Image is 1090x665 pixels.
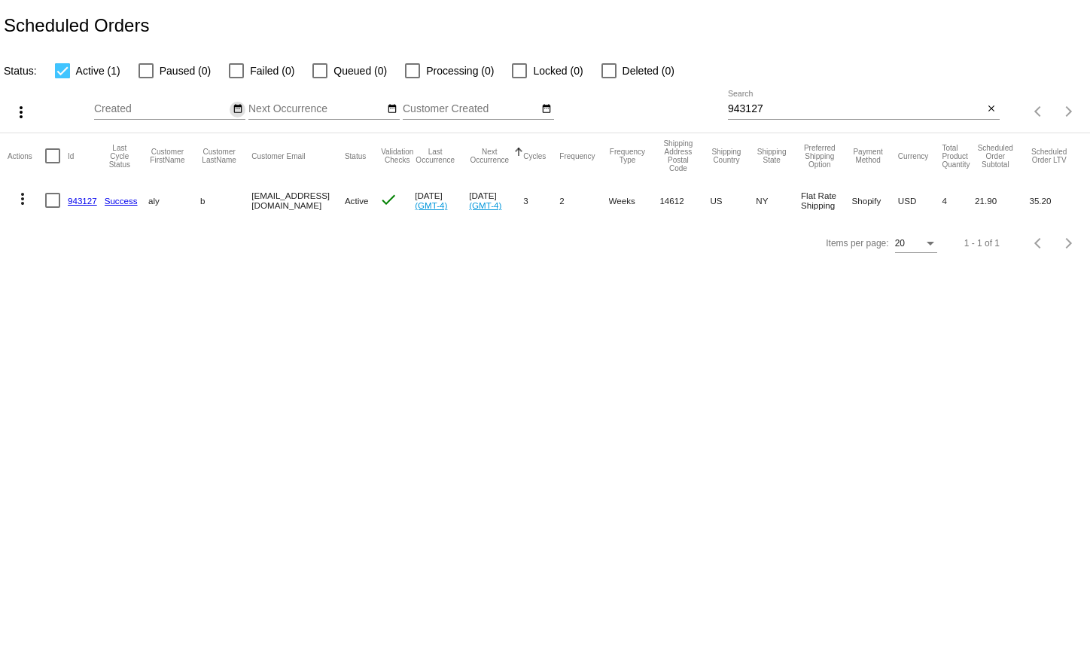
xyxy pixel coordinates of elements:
[333,62,387,80] span: Queued (0)
[403,103,538,115] input: Customer Created
[533,62,583,80] span: Locked (0)
[559,178,608,222] mat-cell: 2
[1054,96,1084,127] button: Next page
[975,144,1015,169] button: Change sorting for Subtotal
[148,178,200,222] mat-cell: aly
[895,239,937,249] mat-select: Items per page:
[523,178,559,222] mat-cell: 3
[14,190,32,208] mat-icon: more_vert
[76,62,120,80] span: Active (1)
[415,178,469,222] mat-cell: [DATE]
[469,148,510,164] button: Change sorting for NextOccurrenceUtc
[8,133,45,178] mat-header-cell: Actions
[105,196,138,206] a: Success
[801,144,838,169] button: Change sorting for PreferredShippingOption
[251,178,345,222] mat-cell: [EMAIL_ADDRESS][DOMAIN_NAME]
[801,178,851,222] mat-cell: Flat Rate Shipping
[710,178,756,222] mat-cell: US
[415,148,455,164] button: Change sorting for LastOccurrenceUtc
[250,62,294,80] span: Failed (0)
[942,133,975,178] mat-header-cell: Total Product Quantity
[609,148,647,164] button: Change sorting for FrequencyType
[984,102,1000,117] button: Clear
[68,151,74,160] button: Change sorting for Id
[541,103,552,115] mat-icon: date_range
[1054,228,1084,258] button: Next page
[964,238,1000,249] div: 1 - 1 of 1
[160,62,211,80] span: Paused (0)
[4,15,149,36] h2: Scheduled Orders
[4,65,37,77] span: Status:
[852,148,884,164] button: Change sorting for PaymentMethod.Type
[200,148,238,164] button: Change sorting for CustomerLastName
[415,200,447,210] a: (GMT-4)
[469,200,501,210] a: (GMT-4)
[975,178,1029,222] mat-cell: 21.90
[659,139,696,172] button: Change sorting for ShippingPostcode
[1029,148,1068,164] button: Change sorting for LifetimeValue
[898,151,929,160] button: Change sorting for CurrencyIso
[200,178,251,222] mat-cell: b
[68,196,97,206] a: 943127
[826,238,888,249] div: Items per page:
[148,148,187,164] button: Change sorting for CustomerFirstName
[609,178,660,222] mat-cell: Weeks
[898,178,942,222] mat-cell: USD
[379,133,415,178] mat-header-cell: Validation Checks
[345,151,366,160] button: Change sorting for Status
[623,62,674,80] span: Deleted (0)
[1029,178,1082,222] mat-cell: 35.20
[233,103,243,115] mat-icon: date_range
[1024,228,1054,258] button: Previous page
[559,151,595,160] button: Change sorting for Frequency
[248,103,384,115] input: Next Occurrence
[345,196,369,206] span: Active
[895,238,905,249] span: 20
[523,151,546,160] button: Change sorting for Cycles
[12,103,30,121] mat-icon: more_vert
[251,151,305,160] button: Change sorting for CustomerEmail
[379,191,397,209] mat-icon: check
[986,103,997,115] mat-icon: close
[105,144,135,169] button: Change sorting for LastProcessingCycleId
[942,178,975,222] mat-cell: 4
[1024,96,1054,127] button: Previous page
[94,103,230,115] input: Created
[852,178,898,222] mat-cell: Shopify
[469,178,523,222] mat-cell: [DATE]
[756,178,801,222] mat-cell: NY
[659,178,710,222] mat-cell: 14612
[728,103,984,115] input: Search
[710,148,742,164] button: Change sorting for ShippingCountry
[756,148,787,164] button: Change sorting for ShippingState
[426,62,494,80] span: Processing (0)
[387,103,397,115] mat-icon: date_range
